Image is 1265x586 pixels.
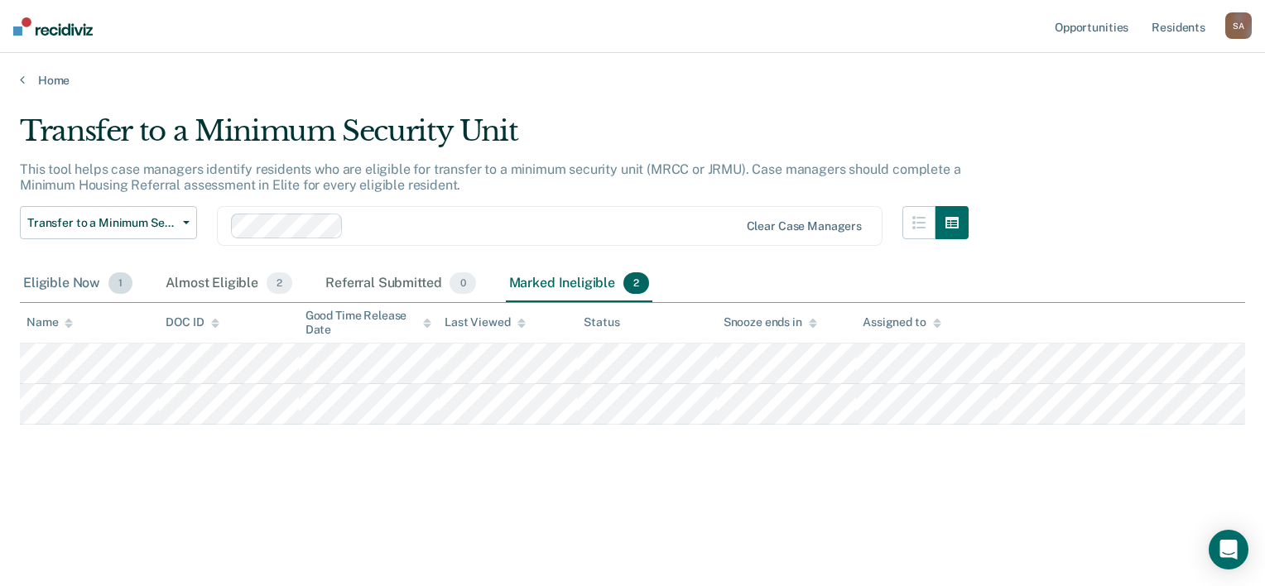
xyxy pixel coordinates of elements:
[108,272,132,294] span: 1
[863,315,940,329] div: Assigned to
[623,272,649,294] span: 2
[20,114,969,161] div: Transfer to a Minimum Security Unit
[1209,530,1248,569] div: Open Intercom Messenger
[1225,12,1252,39] div: S A
[267,272,292,294] span: 2
[747,219,862,233] div: Clear case managers
[20,206,197,239] button: Transfer to a Minimum Security Unit
[724,315,817,329] div: Snooze ends in
[26,315,73,329] div: Name
[1225,12,1252,39] button: SA
[445,315,525,329] div: Last Viewed
[20,266,136,302] div: Eligible Now1
[20,73,1245,88] a: Home
[506,266,653,302] div: Marked Ineligible2
[305,309,431,337] div: Good Time Release Date
[13,17,93,36] img: Recidiviz
[27,216,176,230] span: Transfer to a Minimum Security Unit
[166,315,219,329] div: DOC ID
[584,315,619,329] div: Status
[450,272,475,294] span: 0
[20,161,961,193] p: This tool helps case managers identify residents who are eligible for transfer to a minimum secur...
[322,266,479,302] div: Referral Submitted0
[162,266,296,302] div: Almost Eligible2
